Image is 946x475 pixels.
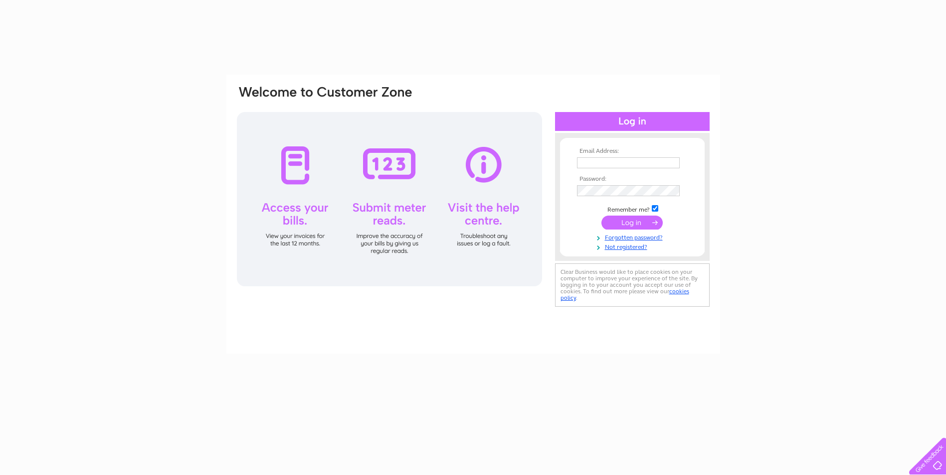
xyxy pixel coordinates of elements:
[577,241,690,251] a: Not registered?
[574,148,690,155] th: Email Address:
[574,204,690,214] td: Remember me?
[574,176,690,183] th: Password:
[577,232,690,241] a: Forgotten password?
[561,288,689,301] a: cookies policy
[601,216,663,230] input: Submit
[555,263,710,307] div: Clear Business would like to place cookies on your computer to improve your experience of the sit...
